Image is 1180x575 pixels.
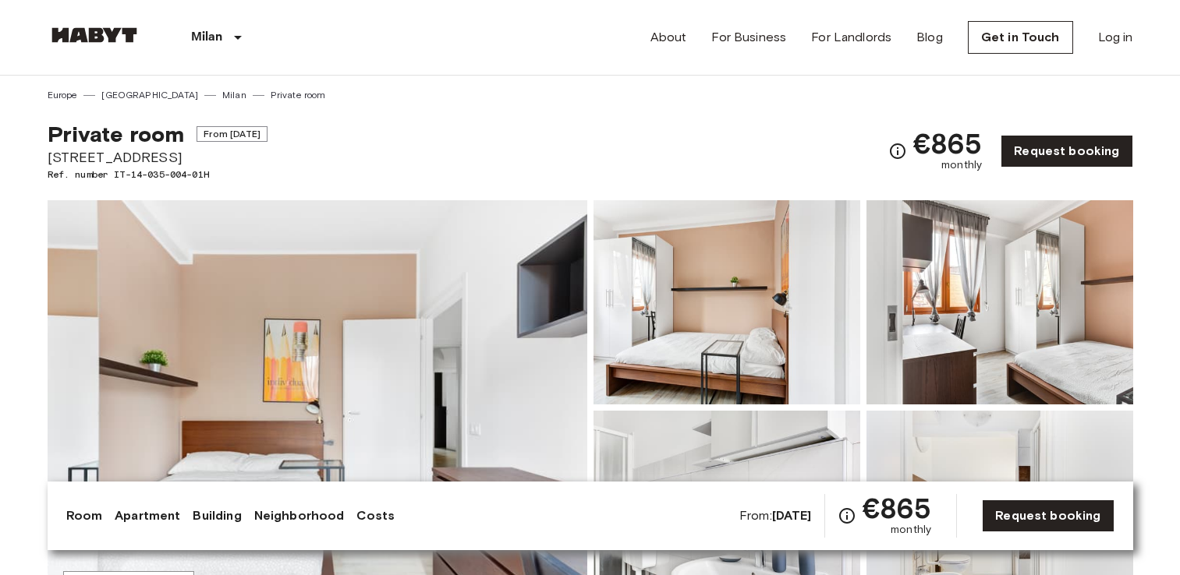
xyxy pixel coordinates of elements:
span: [STREET_ADDRESS] [48,147,268,168]
a: Log in [1098,28,1133,47]
img: Habyt [48,27,141,43]
a: Request booking [982,499,1114,532]
a: Apartment [115,506,180,525]
a: For Landlords [811,28,891,47]
a: [GEOGRAPHIC_DATA] [101,88,198,102]
a: Building [193,506,241,525]
a: Blog [916,28,943,47]
a: About [650,28,687,47]
span: From: [739,507,812,524]
a: Neighborhood [254,506,345,525]
svg: Check cost overview for full price breakdown. Please note that discounts apply to new joiners onl... [838,506,856,525]
span: €865 [913,129,983,157]
img: Picture of unit IT-14-035-004-01H [594,200,860,404]
svg: Check cost overview for full price breakdown. Please note that discounts apply to new joiners onl... [888,142,907,161]
span: monthly [891,522,931,538]
a: Costs [356,506,395,525]
span: Ref. number IT-14-035-004-01H [48,168,268,182]
a: Europe [48,88,78,102]
a: Private room [271,88,326,102]
a: Milan [222,88,246,102]
img: Picture of unit IT-14-035-004-01H [866,200,1133,404]
a: Request booking [1001,135,1132,168]
a: Room [66,506,103,525]
span: monthly [941,157,982,173]
a: Get in Touch [968,21,1073,54]
a: For Business [711,28,786,47]
span: From [DATE] [197,126,268,142]
p: Milan [191,28,223,47]
b: [DATE] [772,508,812,523]
span: €865 [863,494,932,522]
span: Private room [48,121,185,147]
